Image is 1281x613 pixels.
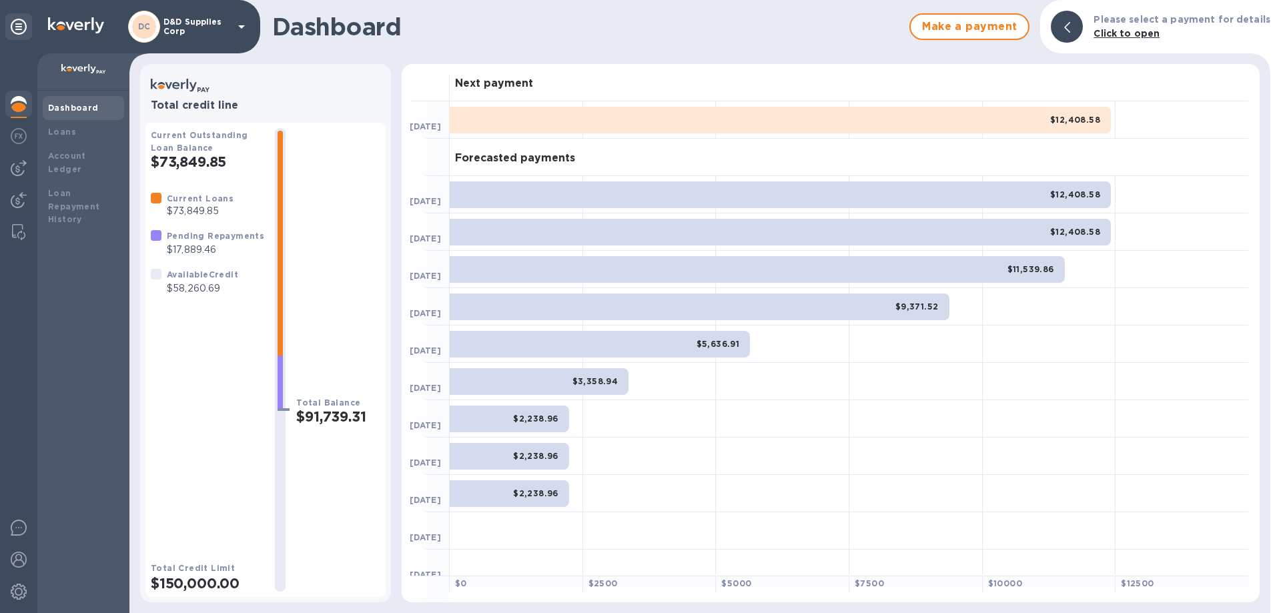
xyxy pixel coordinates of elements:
[151,99,380,112] h3: Total credit line
[167,269,238,279] b: Available Credit
[513,451,558,461] b: $2,238.96
[138,21,151,31] b: DC
[167,204,234,218] p: $73,849.85
[921,19,1017,35] span: Make a payment
[1007,264,1054,274] b: $11,539.86
[151,575,264,592] h2: $150,000.00
[167,193,234,203] b: Current Loans
[1094,28,1160,39] b: Click to open
[455,152,575,165] h3: Forecasted payments
[167,231,264,241] b: Pending Repayments
[410,420,441,430] b: [DATE]
[163,17,230,36] p: D&D Supplies Corp
[410,271,441,281] b: [DATE]
[455,578,467,588] b: $ 0
[151,153,264,170] h2: $73,849.85
[513,488,558,498] b: $2,238.96
[48,103,99,113] b: Dashboard
[513,414,558,424] b: $2,238.96
[272,13,903,41] h1: Dashboard
[1050,227,1100,237] b: $12,408.58
[48,151,86,174] b: Account Ledger
[572,376,618,386] b: $3,358.94
[48,17,104,33] img: Logo
[410,495,441,505] b: [DATE]
[588,578,618,588] b: $ 2500
[167,243,264,257] p: $17,889.46
[410,308,441,318] b: [DATE]
[296,408,380,425] h2: $91,739.31
[410,121,441,131] b: [DATE]
[1050,189,1100,199] b: $12,408.58
[151,563,235,573] b: Total Credit Limit
[5,13,32,40] div: Unpin categories
[1094,14,1270,25] b: Please select a payment for details
[11,128,27,144] img: Foreign exchange
[855,578,884,588] b: $ 7500
[1050,115,1100,125] b: $12,408.58
[410,233,441,243] b: [DATE]
[909,13,1029,40] button: Make a payment
[410,383,441,393] b: [DATE]
[410,532,441,542] b: [DATE]
[151,130,248,153] b: Current Outstanding Loan Balance
[48,188,100,225] b: Loan Repayment History
[1121,578,1154,588] b: $ 12500
[296,398,360,408] b: Total Balance
[455,77,533,90] h3: Next payment
[48,127,76,137] b: Loans
[410,346,441,356] b: [DATE]
[895,301,939,312] b: $9,371.52
[410,196,441,206] b: [DATE]
[988,578,1022,588] b: $ 10000
[721,578,751,588] b: $ 5000
[167,281,238,295] p: $58,260.69
[410,570,441,580] b: [DATE]
[410,458,441,468] b: [DATE]
[697,339,740,349] b: $5,636.91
